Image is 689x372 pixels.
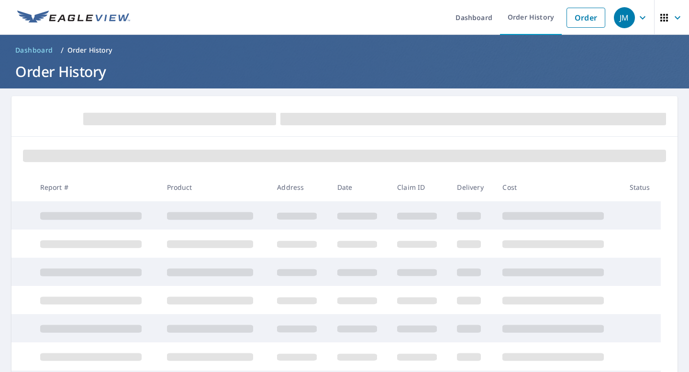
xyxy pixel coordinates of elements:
p: Order History [67,45,112,55]
div: JM [614,7,635,28]
span: Dashboard [15,45,53,55]
h1: Order History [11,62,678,81]
th: Product [159,173,270,201]
th: Status [622,173,661,201]
a: Order [567,8,605,28]
th: Claim ID [389,173,449,201]
th: Date [330,173,389,201]
img: EV Logo [17,11,130,25]
li: / [61,44,64,56]
th: Cost [495,173,622,201]
th: Address [269,173,329,201]
a: Dashboard [11,43,57,58]
th: Report # [33,173,159,201]
th: Delivery [449,173,495,201]
nav: breadcrumb [11,43,678,58]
